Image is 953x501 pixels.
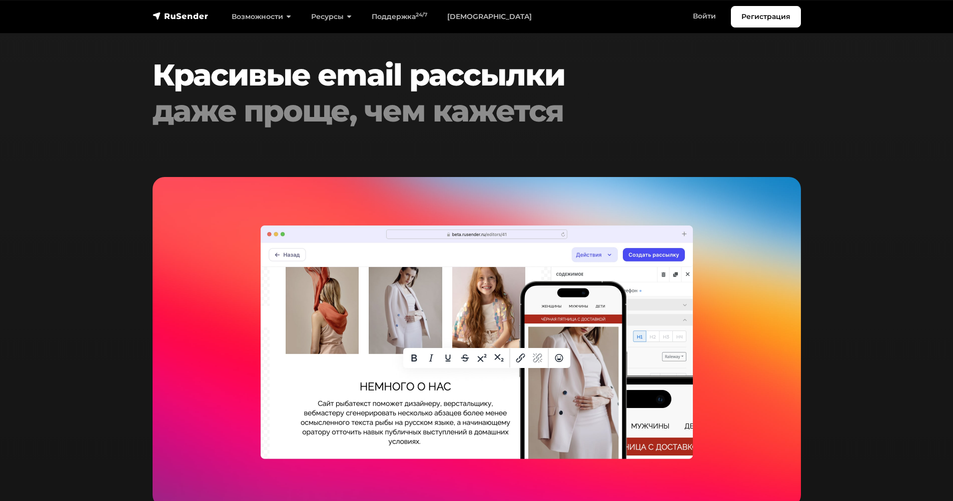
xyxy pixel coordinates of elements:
[731,6,801,27] a: Регистрация
[153,11,209,21] img: RuSender
[301,6,362,27] a: Ресурсы
[153,93,746,129] div: даже проще, чем кажется
[416,11,427,18] sup: 24/7
[362,6,437,27] a: Поддержка24/7
[222,6,301,27] a: Возможности
[683,6,726,26] a: Войти
[437,6,542,27] a: [DEMOGRAPHIC_DATA]
[153,57,746,129] h2: Красивые email рассылки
